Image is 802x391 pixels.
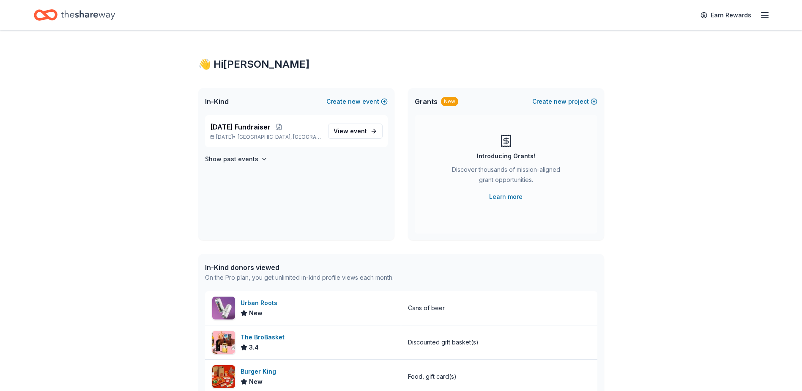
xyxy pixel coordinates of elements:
div: Urban Roots [241,298,281,308]
p: [DATE] • [210,134,321,140]
span: event [350,127,367,135]
div: New [441,97,458,106]
span: New [249,377,263,387]
span: new [554,96,567,107]
span: [GEOGRAPHIC_DATA], [GEOGRAPHIC_DATA] [238,134,321,140]
span: View [334,126,367,136]
div: Introducing Grants! [477,151,535,161]
a: Earn Rewards [695,8,756,23]
img: Image for The BroBasket [212,331,235,354]
div: The BroBasket [241,332,288,342]
span: In-Kind [205,96,229,107]
div: Cans of beer [408,303,445,313]
span: 3.4 [249,342,259,352]
div: Discounted gift basket(s) [408,337,479,347]
a: View event [328,124,383,139]
button: Createnewevent [326,96,388,107]
div: 👋 Hi [PERSON_NAME] [198,58,604,71]
div: On the Pro plan, you get unlimited in-kind profile views each month. [205,273,394,283]
a: Learn more [489,192,523,202]
button: Show past events [205,154,268,164]
a: Home [34,5,115,25]
div: Food, gift card(s) [408,372,457,382]
span: [DATE] Fundraiser [210,122,271,132]
div: Burger King [241,366,279,377]
span: New [249,308,263,318]
span: Grants [415,96,438,107]
h4: Show past events [205,154,258,164]
span: new [348,96,361,107]
div: Discover thousands of mission-aligned grant opportunities. [449,165,564,188]
button: Createnewproject [532,96,597,107]
img: Image for Urban Roots [212,297,235,319]
img: Image for Burger King [212,365,235,388]
div: In-Kind donors viewed [205,262,394,273]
